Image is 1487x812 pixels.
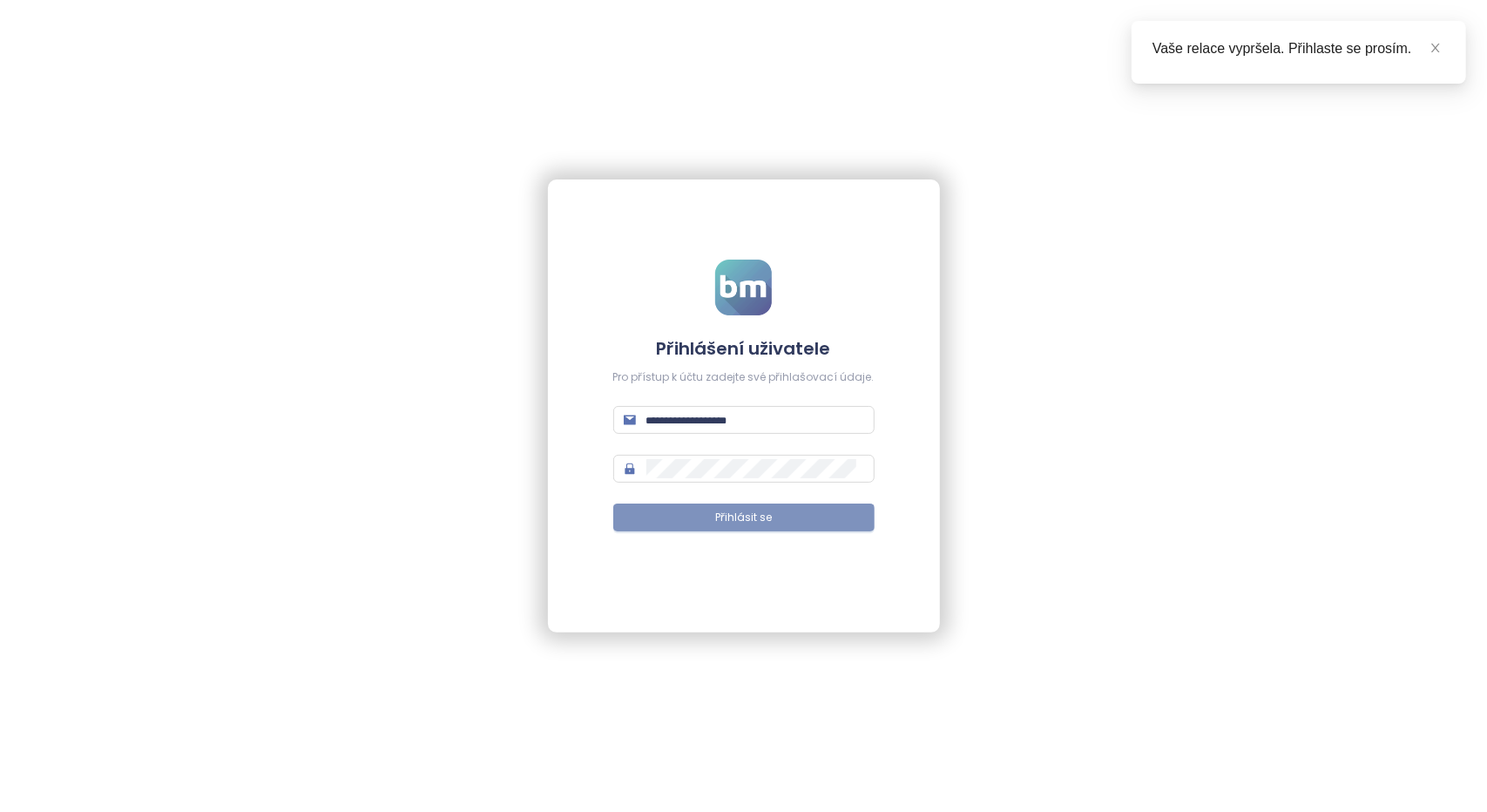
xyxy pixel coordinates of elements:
[624,463,636,475] span: lock
[715,260,772,315] img: logo
[613,504,875,531] button: Přihlásit se
[613,369,875,386] div: Pro přístup k účtu zadejte své přihlašovací údaje.
[624,414,636,426] span: mail
[1430,42,1442,54] span: close
[613,336,875,361] h4: Přihlášení uživatele
[715,510,772,526] span: Přihlásit se
[1152,38,1445,59] div: Vaše relace vypršela. Přihlaste se prosím.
